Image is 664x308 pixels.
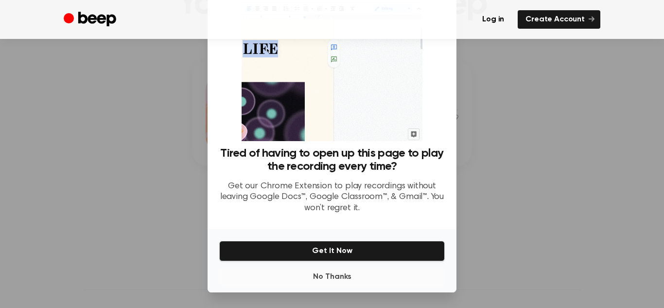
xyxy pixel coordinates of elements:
[474,10,512,29] a: Log in
[64,10,119,29] a: Beep
[219,241,445,261] button: Get It Now
[219,147,445,173] h3: Tired of having to open up this page to play the recording every time?
[518,10,600,29] a: Create Account
[219,181,445,214] p: Get our Chrome Extension to play recordings without leaving Google Docs™, Google Classroom™, & Gm...
[219,267,445,287] button: No Thanks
